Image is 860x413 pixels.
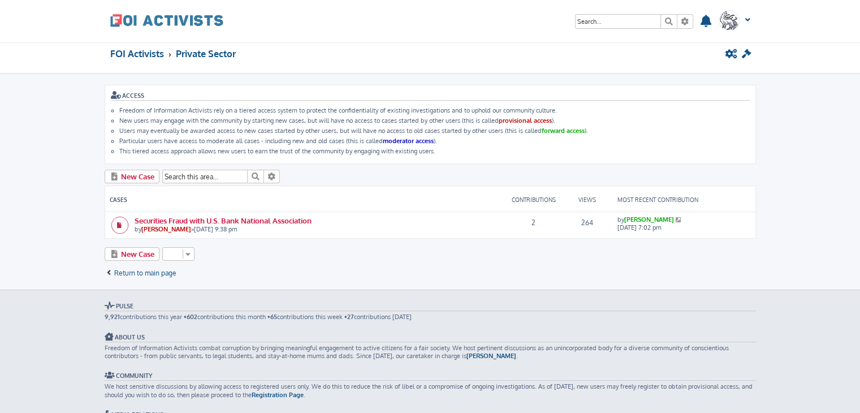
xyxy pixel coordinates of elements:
strong: forward access [542,127,585,135]
dt: Unread contributions [105,213,755,237]
a: Return to main page [105,269,177,278]
h3: ACCESS [111,91,750,101]
span: by [615,216,755,231]
strong: provisional access [499,117,552,124]
a: Securities Fraud with U.S. Bank National Association [135,216,312,225]
input: Search this area… [162,170,247,183]
h3: Pulse [105,302,756,311]
h3: About Us [105,333,756,342]
strong: 9,921 [105,313,120,321]
img: User avatar [719,10,740,31]
a: Moderator Control Panel [741,44,753,64]
a: Administration Control Panel [725,44,737,64]
strong: 602 [187,313,197,321]
div: by » [135,225,237,233]
dd: Views [560,196,614,204]
li: Users may eventually be awarded access to new cases started by other users, but will have no acce... [119,127,750,135]
li: Particular users have access to moderate all cases - including new and old cases (this is called ). [119,137,750,145]
a: [PERSON_NAME] [466,352,516,360]
strong: 27 [347,313,354,321]
h3: Community [105,371,756,381]
span: Display and sorting options [162,247,195,261]
a: [PERSON_NAME] [624,216,674,223]
span: New Case [121,249,154,259]
a: Private Sector [176,44,236,64]
a: FOI Activists [110,6,223,35]
a: New Case [105,170,160,183]
span: Most recent contribution [615,197,755,203]
span: Private Sector [176,48,236,59]
time: [DATE] 9:38 pm [194,225,237,233]
li: New users may engage with the community by starting new cases, but will have no access to cases s... [119,117,750,124]
span: New Case [121,172,154,181]
strong: moderator access [383,137,434,145]
div: Cases [110,197,507,203]
span: FOI Activists [110,48,164,59]
a: Registration Page [252,391,304,399]
li: This tiered access approach allows new users to earn the trust of the community by engaging with ... [119,147,750,155]
time: [DATE] 7:02 pm [617,223,662,231]
a: FOI Activists [110,44,164,64]
input: Search for keywords [576,15,660,28]
p: contributions this year • contributions this month • contributions this week • contributions [DATE] [105,313,756,321]
strong: 65 [270,313,277,321]
li: Freedom of Information Activists rely on a tiered access system to protect the confidentiality of... [119,106,750,114]
p: We host sensitive discussions by allowing access to registered users only. We do this to reduce t... [105,382,756,399]
p: Freedom of Information Activists combat corruption by bringing meaningful engagement to active ci... [105,344,756,360]
a: [PERSON_NAME] [141,225,191,233]
dd: Contributions [507,196,560,204]
span: Return to main page [114,269,176,277]
a: New Case [105,247,160,261]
